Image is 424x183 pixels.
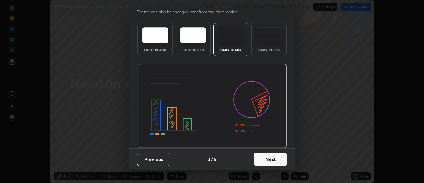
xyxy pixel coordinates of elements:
button: Previous [137,153,170,166]
p: Theme can also be changed later from the More option [137,9,244,15]
img: darkThemeBanner.d06ce4a2.svg [137,64,287,148]
div: Light Blank [142,48,168,52]
div: Light Ruled [180,48,206,52]
img: darkRuledTheme.de295e13.svg [256,27,282,43]
h4: 3 [208,156,210,163]
img: lightRuledTheme.5fabf969.svg [180,27,206,43]
div: Dark Blank [218,48,244,52]
img: darkTheme.f0cc69e5.svg [218,27,244,43]
h4: / [211,156,213,163]
button: Next [254,153,287,166]
div: Dark Ruled [256,48,282,52]
h4: 5 [214,156,216,163]
img: lightTheme.e5ed3b09.svg [142,27,168,43]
